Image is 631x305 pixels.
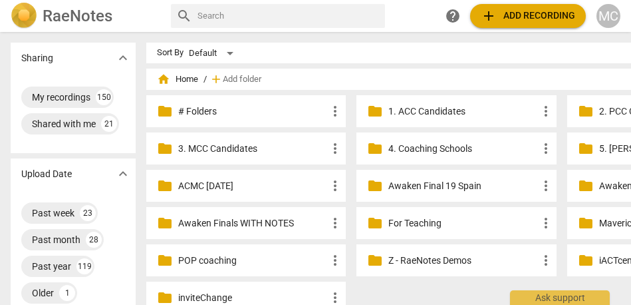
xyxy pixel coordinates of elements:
[176,8,192,24] span: search
[157,215,173,231] span: folder
[80,205,96,221] div: 23
[578,178,594,194] span: folder
[388,142,537,156] p: 4. Coaching Schools
[59,285,75,301] div: 1
[157,48,184,58] div: Sort By
[388,105,537,119] p: 1. ACC Candidates
[578,215,594,231] span: folder
[203,75,207,85] span: /
[327,252,343,268] span: more_vert
[76,258,92,274] div: 119
[510,290,610,305] div: Ask support
[21,167,72,181] p: Upload Date
[32,117,96,131] div: Shared with me
[157,252,173,268] span: folder
[32,91,90,104] div: My recordings
[388,216,537,230] p: For Teaching
[327,215,343,231] span: more_vert
[367,103,383,119] span: folder
[367,178,383,194] span: folder
[157,73,198,86] span: Home
[481,8,497,24] span: add
[189,43,238,64] div: Default
[157,73,170,86] span: home
[157,178,173,194] span: folder
[578,141,594,156] span: folder
[327,178,343,194] span: more_vert
[327,103,343,119] span: more_vert
[101,116,117,132] div: 21
[157,141,173,156] span: folder
[388,254,537,268] p: Z - RaeNotes Demos
[115,166,131,182] span: expand_more
[32,286,54,300] div: Older
[157,103,173,119] span: folder
[578,252,594,268] span: folder
[11,3,160,29] a: LogoRaeNotes
[596,4,620,28] button: MC
[178,105,327,119] p: # Folders
[43,7,112,25] h2: RaeNotes
[209,73,223,86] span: add
[113,164,133,184] button: Show more
[470,4,586,28] button: Upload
[178,179,327,193] p: ACMC June 2025
[178,291,327,305] p: inviteChange
[86,232,102,248] div: 28
[538,103,554,119] span: more_vert
[96,89,112,105] div: 150
[367,252,383,268] span: folder
[578,103,594,119] span: folder
[32,260,71,273] div: Past year
[223,75,261,85] span: Add folder
[11,3,37,29] img: Logo
[32,233,80,246] div: Past month
[388,179,537,193] p: Awaken Final 19 Spain
[113,48,133,68] button: Show more
[367,141,383,156] span: folder
[197,5,380,27] input: Search
[367,215,383,231] span: folder
[327,141,343,156] span: more_vert
[178,142,327,156] p: 3. MCC Candidates
[21,51,53,65] p: Sharing
[538,141,554,156] span: more_vert
[538,215,554,231] span: more_vert
[538,252,554,268] span: more_vert
[445,8,461,24] span: help
[178,254,327,268] p: POP coaching
[115,50,131,66] span: expand_more
[538,178,554,194] span: more_vert
[178,216,327,230] p: Awaken Finals WITH NOTES
[441,4,465,28] a: Help
[32,206,74,220] div: Past week
[481,8,575,24] span: Add recording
